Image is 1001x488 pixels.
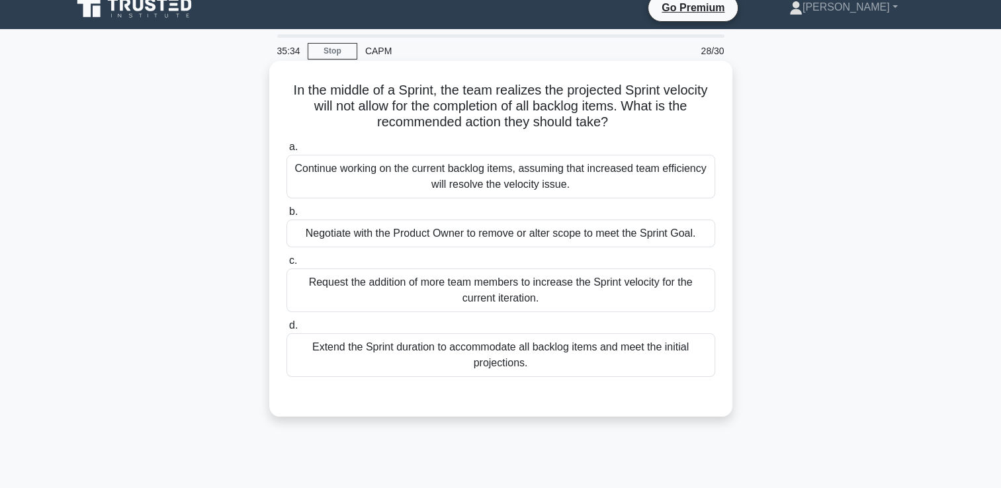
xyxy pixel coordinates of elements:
div: Negotiate with the Product Owner to remove or alter scope to meet the Sprint Goal. [286,220,715,247]
a: Stop [308,43,357,60]
span: d. [289,319,298,331]
span: c. [289,255,297,266]
h5: In the middle of a Sprint, the team realizes the projected Sprint velocity will not allow for the... [285,82,717,131]
div: 35:34 [269,38,308,64]
div: Request the addition of more team members to increase the Sprint velocity for the current iteration. [286,268,715,312]
div: 28/30 [655,38,732,64]
span: b. [289,206,298,217]
div: Continue working on the current backlog items, assuming that increased team efficiency will resol... [286,155,715,198]
span: a. [289,141,298,152]
div: CAPM [357,38,539,64]
div: Extend the Sprint duration to accommodate all backlog items and meet the initial projections. [286,333,715,377]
